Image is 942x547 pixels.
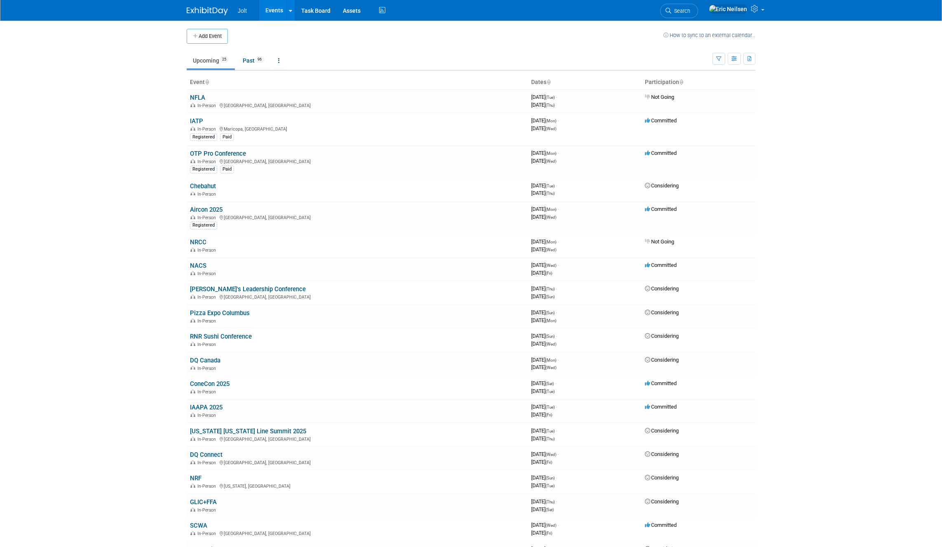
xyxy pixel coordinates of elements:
span: [DATE] [531,364,556,370]
span: (Tue) [546,95,555,100]
span: (Tue) [546,184,555,188]
span: (Fri) [546,271,552,276]
img: In-Person Event [190,103,195,107]
span: (Fri) [546,413,552,417]
span: Committed [645,262,677,268]
span: In-Person [197,103,218,108]
span: In-Person [197,126,218,132]
span: - [558,262,559,268]
span: (Wed) [546,523,556,528]
span: In-Person [197,271,218,276]
img: In-Person Event [190,192,195,196]
div: [GEOGRAPHIC_DATA], [GEOGRAPHIC_DATA] [190,214,525,220]
span: (Mon) [546,358,556,362]
div: [US_STATE], [GEOGRAPHIC_DATA] [190,482,525,489]
span: Considering [645,498,679,505]
span: (Tue) [546,405,555,409]
span: - [556,475,557,481]
div: Registered [190,166,217,173]
span: [DATE] [531,125,556,131]
span: Not Going [645,94,674,100]
span: (Wed) [546,126,556,131]
span: (Mon) [546,240,556,244]
span: (Mon) [546,119,556,123]
span: Not Going [645,238,674,245]
img: In-Person Event [190,437,195,441]
span: - [556,285,557,292]
span: Committed [645,206,677,212]
span: (Fri) [546,460,552,465]
a: NFLA [190,94,205,101]
span: [DATE] [531,388,555,394]
img: In-Person Event [190,484,195,488]
span: In-Person [197,460,218,465]
img: In-Person Event [190,318,195,323]
span: (Wed) [546,215,556,220]
span: [DATE] [531,117,559,124]
span: [DATE] [531,333,557,339]
span: (Wed) [546,365,556,370]
span: [DATE] [531,435,555,442]
span: - [556,428,557,434]
span: Committed [645,380,677,386]
span: (Sun) [546,311,555,315]
span: - [556,404,557,410]
div: [GEOGRAPHIC_DATA], [GEOGRAPHIC_DATA] [190,158,525,164]
span: (Wed) [546,248,556,252]
span: [DATE] [531,214,556,220]
span: [DATE] [531,238,559,245]
th: Event [187,75,528,89]
span: (Tue) [546,429,555,433]
span: In-Person [197,318,218,324]
span: [DATE] [531,309,557,316]
span: (Tue) [546,389,555,394]
span: [DATE] [531,190,555,196]
div: [GEOGRAPHIC_DATA], [GEOGRAPHIC_DATA] [190,293,525,300]
div: [GEOGRAPHIC_DATA], [GEOGRAPHIC_DATA] [190,459,525,465]
img: In-Person Event [190,271,195,275]
button: Add Event [187,29,228,44]
span: [DATE] [531,522,559,528]
span: (Mon) [546,207,556,212]
span: - [556,309,557,316]
span: [DATE] [531,498,557,505]
span: (Thu) [546,191,555,196]
span: Considering [645,451,679,457]
a: RNR Sushi Conference [190,333,252,340]
img: ExhibitDay [187,7,228,15]
span: - [555,380,556,386]
span: (Sat) [546,507,554,512]
span: In-Person [197,192,218,197]
span: Jolt [238,7,247,14]
span: Considering [645,428,679,434]
span: Committed [645,404,677,410]
div: Maricopa, [GEOGRAPHIC_DATA] [190,125,525,132]
span: [DATE] [531,380,556,386]
div: Paid [220,166,234,173]
span: (Sun) [546,295,555,299]
span: Considering [645,309,679,316]
span: - [558,117,559,124]
span: [DATE] [531,270,552,276]
span: [DATE] [531,206,559,212]
a: Aircon 2025 [190,206,223,213]
div: [GEOGRAPHIC_DATA], [GEOGRAPHIC_DATA] [190,102,525,108]
span: Considering [645,333,679,339]
a: IATP [190,117,203,125]
span: 96 [255,56,264,63]
img: In-Person Event [190,215,195,219]
a: [PERSON_NAME]'s Leadership Conference [190,285,306,293]
img: In-Person Event [190,460,195,464]
a: IAAPA 2025 [190,404,223,411]
span: (Sat) [546,381,554,386]
span: In-Person [197,295,218,300]
span: Considering [645,285,679,292]
span: - [556,182,557,189]
span: In-Person [197,159,218,164]
a: DQ Canada [190,357,220,364]
span: [DATE] [531,451,559,457]
a: Sort by Event Name [205,79,209,85]
span: Search [671,8,690,14]
a: How to sync to an external calendar... [663,32,755,38]
img: Eric Neilsen [709,5,748,14]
